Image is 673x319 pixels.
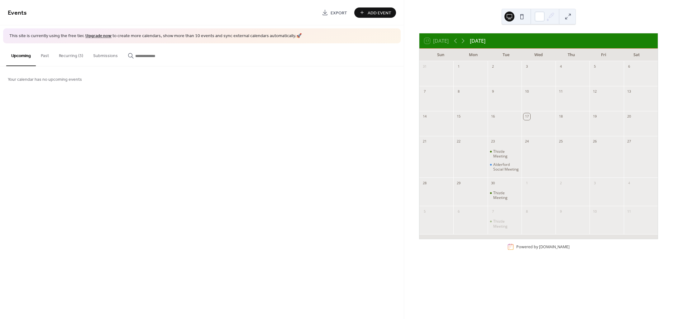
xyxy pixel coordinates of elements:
[421,88,428,95] div: 7
[421,208,428,215] div: 5
[354,7,396,18] button: Add Event
[36,43,54,65] button: Past
[488,191,522,200] div: Thistle Meeting
[488,219,522,229] div: Thistle Meeting
[523,88,530,95] div: 10
[493,219,519,229] div: Thistle Meeting
[591,88,598,95] div: 12
[588,49,620,61] div: Fri
[620,49,653,61] div: Sat
[421,138,428,145] div: 21
[516,244,570,249] div: Powered by
[626,180,632,186] div: 4
[6,43,36,66] button: Upcoming
[489,88,496,95] div: 9
[421,63,428,70] div: 31
[488,149,522,159] div: Thistle Meeting
[424,49,457,61] div: Sun
[455,208,462,215] div: 6
[457,49,490,61] div: Mon
[470,37,485,45] div: [DATE]
[557,138,564,145] div: 25
[493,149,519,159] div: Thistle Meeting
[523,138,530,145] div: 24
[489,49,522,61] div: Tue
[523,63,530,70] div: 3
[488,162,522,172] div: Alderford Social Meeting
[523,180,530,186] div: 1
[9,33,302,39] span: This site is currently using the free tier. to create more calendars, show more than 10 events an...
[8,76,82,83] span: Your calendar has no upcoming events
[555,49,588,61] div: Thu
[421,113,428,120] div: 14
[489,138,496,145] div: 23
[331,10,347,16] span: Export
[85,32,112,40] a: Upgrade now
[591,138,598,145] div: 26
[591,63,598,70] div: 5
[557,88,564,95] div: 11
[626,88,632,95] div: 13
[489,208,496,215] div: 7
[557,208,564,215] div: 9
[489,180,496,186] div: 30
[626,208,632,215] div: 11
[8,7,27,19] span: Events
[455,138,462,145] div: 22
[557,113,564,120] div: 18
[455,113,462,120] div: 15
[317,7,352,18] a: Export
[626,63,632,70] div: 6
[489,113,496,120] div: 16
[626,138,632,145] div: 27
[591,113,598,120] div: 19
[493,191,519,200] div: Thistle Meeting
[523,208,530,215] div: 8
[489,63,496,70] div: 2
[455,63,462,70] div: 1
[88,43,123,65] button: Submissions
[421,180,428,186] div: 28
[591,208,598,215] div: 10
[626,113,632,120] div: 20
[455,88,462,95] div: 8
[455,180,462,186] div: 29
[539,244,570,249] a: [DOMAIN_NAME]
[54,43,88,65] button: Recurring (3)
[523,113,530,120] div: 17
[368,10,391,16] span: Add Event
[522,49,555,61] div: Wed
[557,180,564,186] div: 2
[493,162,519,172] div: Alderford Social Meeting
[591,180,598,186] div: 3
[557,63,564,70] div: 4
